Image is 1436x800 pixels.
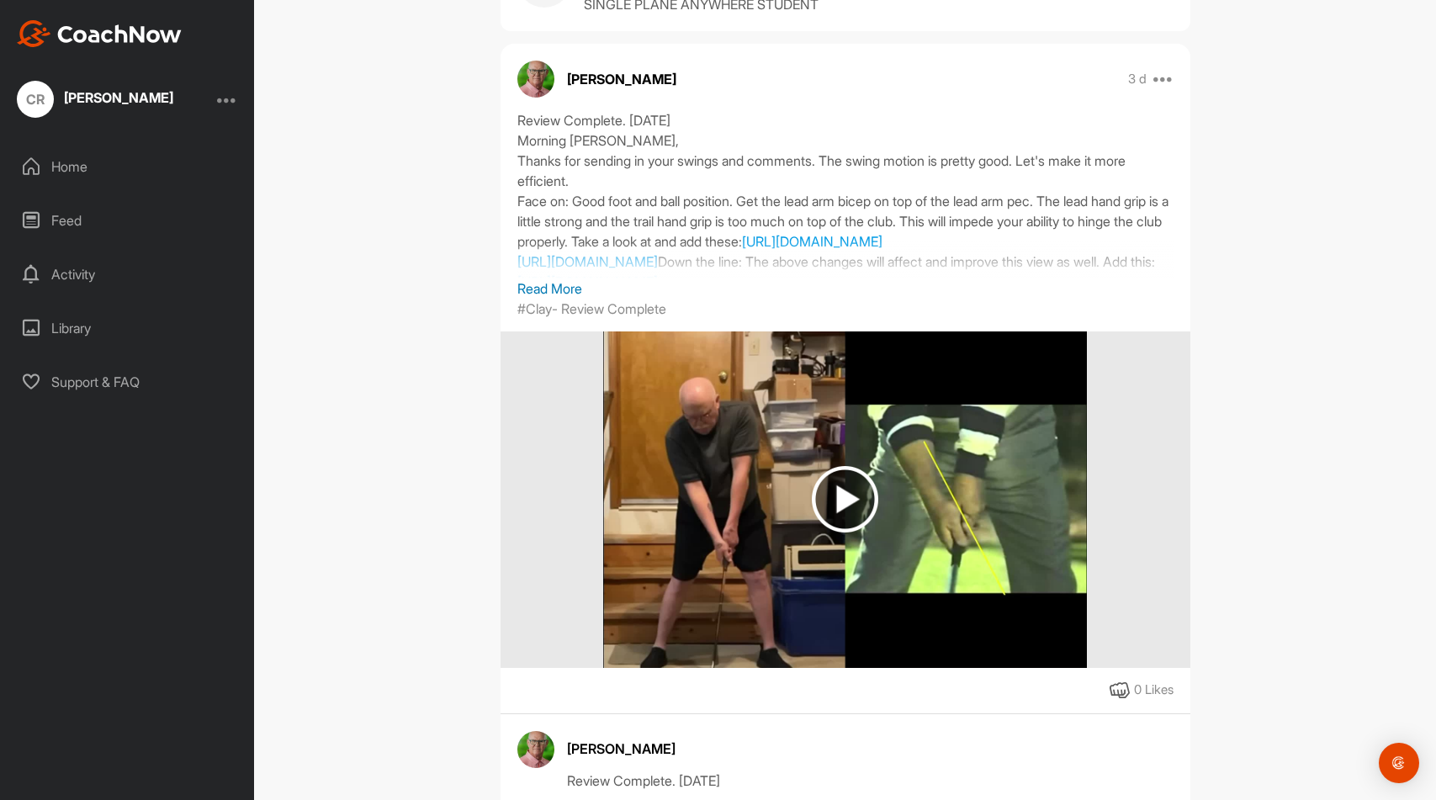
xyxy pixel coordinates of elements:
img: play [812,466,878,532]
p: Read More [517,278,1174,299]
div: [PERSON_NAME] [64,91,173,104]
div: Review Complete. [DATE] Morning [PERSON_NAME], Thanks for sending in your swings and comments. Th... [517,110,1174,278]
div: CR [17,81,54,118]
div: [PERSON_NAME] [567,739,1174,759]
div: Feed [9,199,246,241]
div: Home [9,146,246,188]
img: CoachNow [17,20,182,47]
p: [PERSON_NAME] [567,69,676,89]
div: Support & FAQ [9,361,246,403]
div: Library [9,307,246,349]
div: Review Complete. [DATE] [567,771,1174,791]
img: avatar [517,731,554,768]
a: [URL][DOMAIN_NAME] [742,233,882,250]
img: avatar [517,61,554,98]
p: 3 d [1128,71,1147,87]
div: Open Intercom Messenger [1379,743,1419,783]
p: #Clay- Review Complete [517,299,666,319]
div: 0 Likes [1134,681,1174,700]
img: media [603,331,1087,668]
div: Activity [9,253,246,295]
